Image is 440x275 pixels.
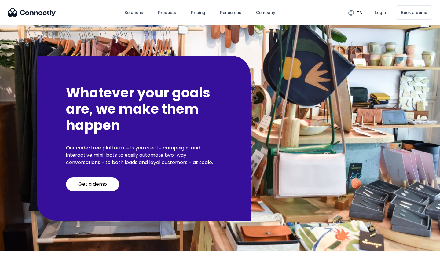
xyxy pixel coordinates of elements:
[8,8,56,17] img: Connectly Logo
[124,8,143,17] div: Solutions
[6,264,37,273] aside: Language selected: English
[191,8,205,17] div: Pricing
[78,181,107,187] div: Get a demo
[12,264,37,273] ul: Language list
[186,5,210,20] a: Pricing
[357,9,363,17] div: en
[256,8,275,17] div: Company
[66,85,221,133] h2: Whatever your goals are, we make them happen
[370,5,391,20] a: Login
[158,8,176,17] div: Products
[66,177,119,191] a: Get a demo
[66,144,221,166] p: Our code-free platform lets you create campaigns and interactive mini-bots to easily automate two...
[375,8,386,17] div: Login
[220,8,241,17] div: Resources
[396,5,432,20] a: Book a demo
